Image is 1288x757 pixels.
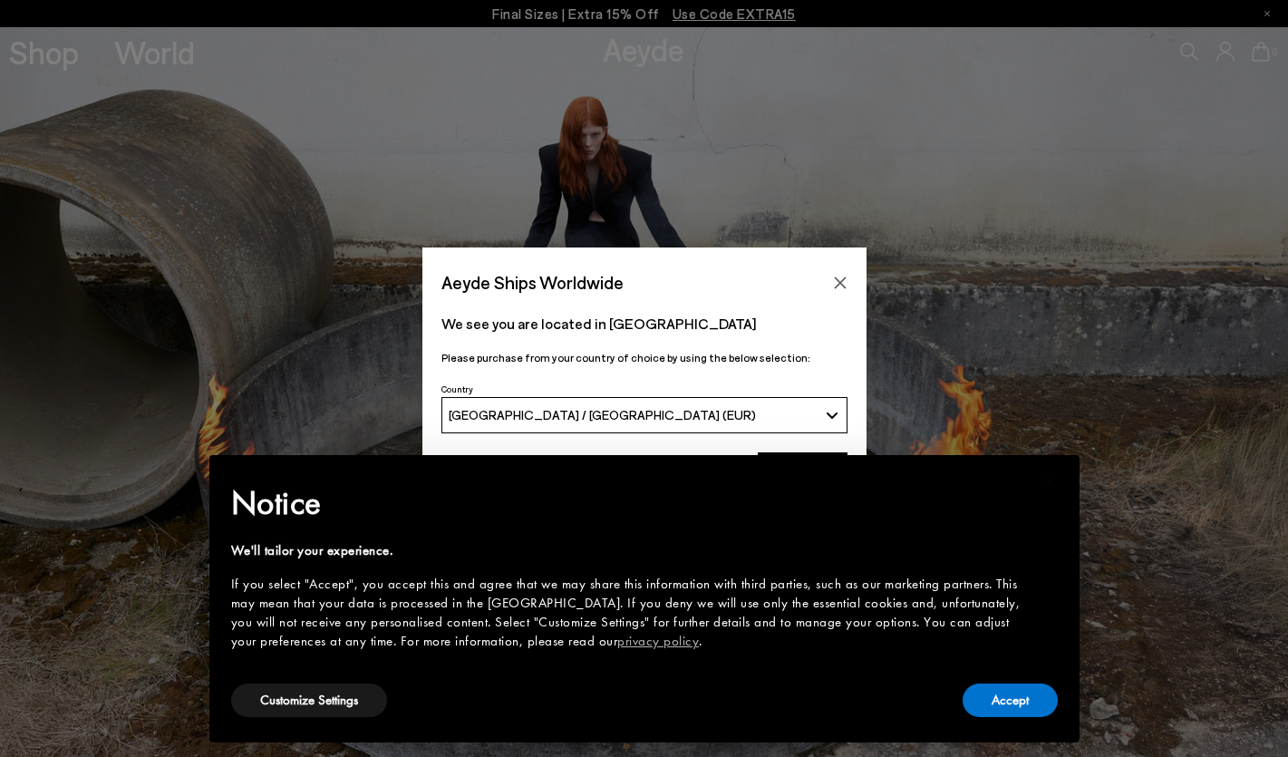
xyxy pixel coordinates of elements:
[827,269,854,296] button: Close
[449,407,756,422] span: [GEOGRAPHIC_DATA] / [GEOGRAPHIC_DATA] (EUR)
[441,349,847,366] p: Please purchase from your country of choice by using the below selection:
[441,313,847,335] p: We see you are located in [GEOGRAPHIC_DATA]
[231,575,1029,651] div: If you select "Accept", you accept this and agree that we may share this information with third p...
[441,383,473,394] span: Country
[1044,468,1056,496] span: ×
[441,267,624,298] span: Aeyde Ships Worldwide
[617,632,699,650] a: privacy policy
[231,684,387,717] button: Customize Settings
[231,541,1029,560] div: We'll tailor your experience.
[1029,461,1072,504] button: Close this notice
[231,480,1029,527] h2: Notice
[963,684,1058,717] button: Accept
